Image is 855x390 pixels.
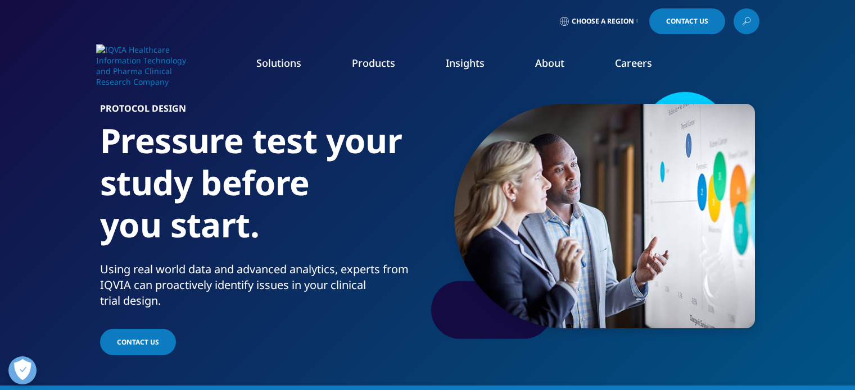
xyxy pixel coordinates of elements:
[446,56,485,70] a: Insights
[454,104,755,328] img: 550_custom-photo_discussing-data-chart_600.jpg
[117,337,159,347] span: contact us
[352,56,395,70] a: Products
[535,56,564,70] a: About
[100,104,423,120] h6: Protocol Design
[572,17,634,26] span: Choose a Region
[615,56,652,70] a: Careers
[100,261,423,309] div: Using real world data and advanced analytics, experts from IQVIA can proactively identify issues ...
[96,44,186,87] img: IQVIA Healthcare Information Technology and Pharma Clinical Research Company
[191,39,759,92] nav: Primary
[256,56,301,70] a: Solutions
[100,329,176,355] a: contact us
[8,356,37,384] button: Open Preferences
[666,18,708,25] span: Contact Us
[649,8,725,34] a: Contact Us
[100,120,423,261] h1: Pressure test your study before you start.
